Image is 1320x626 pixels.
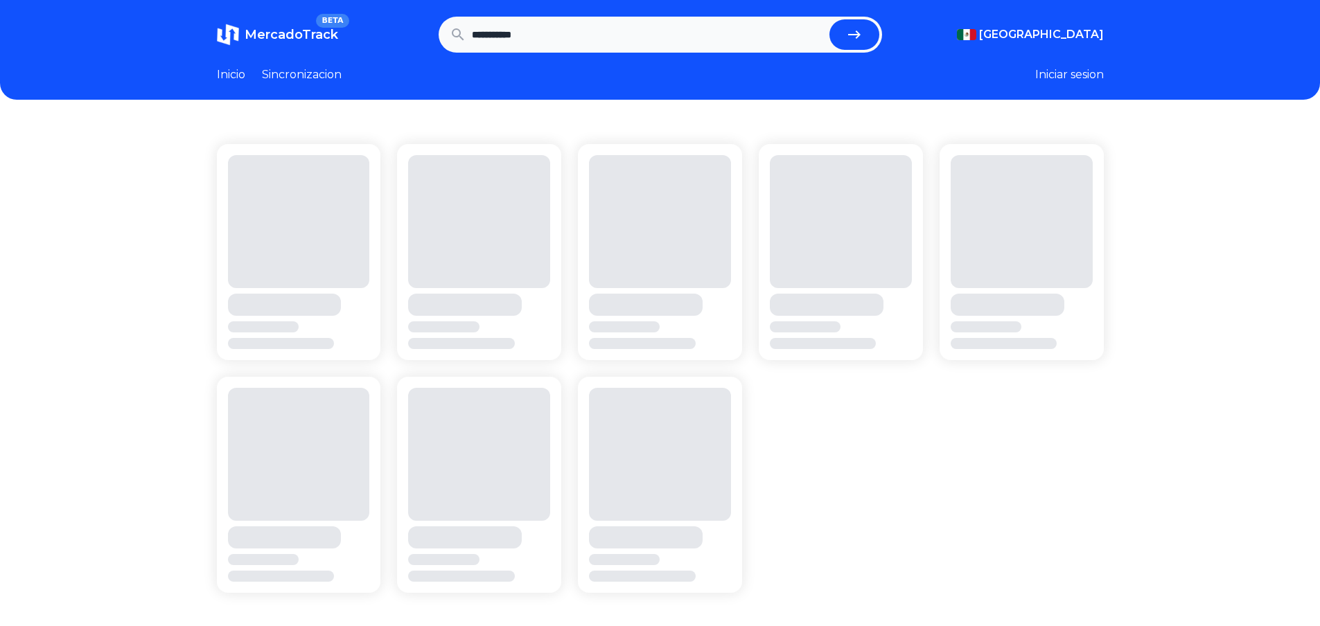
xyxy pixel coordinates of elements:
a: Sincronizacion [262,66,342,83]
img: Mexico [957,29,976,40]
span: [GEOGRAPHIC_DATA] [979,26,1104,43]
span: MercadoTrack [245,27,338,42]
img: MercadoTrack [217,24,239,46]
button: [GEOGRAPHIC_DATA] [957,26,1104,43]
a: MercadoTrackBETA [217,24,338,46]
span: BETA [316,14,349,28]
a: Inicio [217,66,245,83]
button: Iniciar sesion [1035,66,1104,83]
